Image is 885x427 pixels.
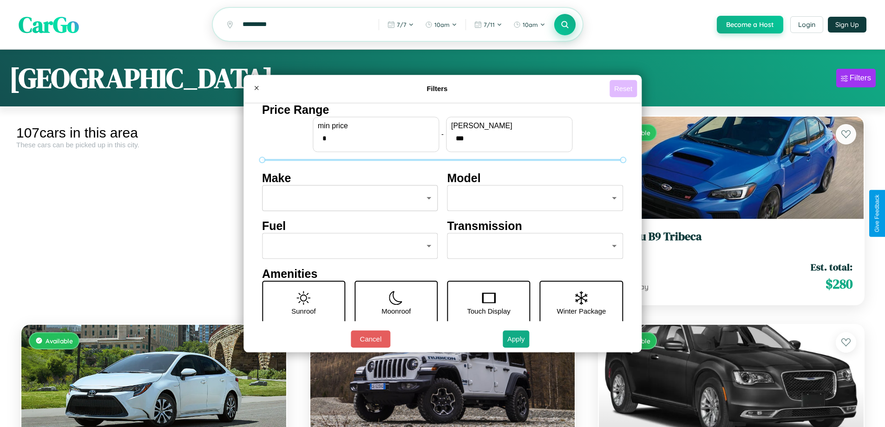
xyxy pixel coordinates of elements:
[9,59,273,97] h1: [GEOGRAPHIC_DATA]
[484,21,495,28] span: 7 / 11
[828,17,866,33] button: Sign Up
[318,122,434,130] label: min price
[262,267,623,281] h4: Amenities
[351,330,390,348] button: Cancel
[441,128,444,140] p: -
[46,337,73,345] span: Available
[523,21,538,28] span: 10am
[717,16,783,33] button: Become a Host
[610,230,852,243] h3: Subaru B9 Tribeca
[850,73,871,83] div: Filters
[420,17,462,32] button: 10am
[262,219,438,233] h4: Fuel
[811,260,852,274] span: Est. total:
[16,125,291,141] div: 107 cars in this area
[265,85,610,92] h4: Filters
[383,17,419,32] button: 7/7
[19,9,79,40] span: CarGo
[381,305,411,317] p: Moonroof
[826,275,852,293] span: $ 280
[397,21,406,28] span: 7 / 7
[451,122,567,130] label: [PERSON_NAME]
[836,69,876,87] button: Filters
[610,230,852,253] a: Subaru B9 Tribeca2021
[874,195,880,232] div: Give Feedback
[467,305,510,317] p: Touch Display
[790,16,823,33] button: Login
[16,141,291,149] div: These cars can be picked up in this city.
[509,17,550,32] button: 10am
[503,330,530,348] button: Apply
[470,17,507,32] button: 7/11
[291,305,316,317] p: Sunroof
[262,171,438,185] h4: Make
[447,171,623,185] h4: Model
[434,21,450,28] span: 10am
[557,305,606,317] p: Winter Package
[262,103,623,117] h4: Price Range
[610,80,637,97] button: Reset
[447,219,623,233] h4: Transmission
